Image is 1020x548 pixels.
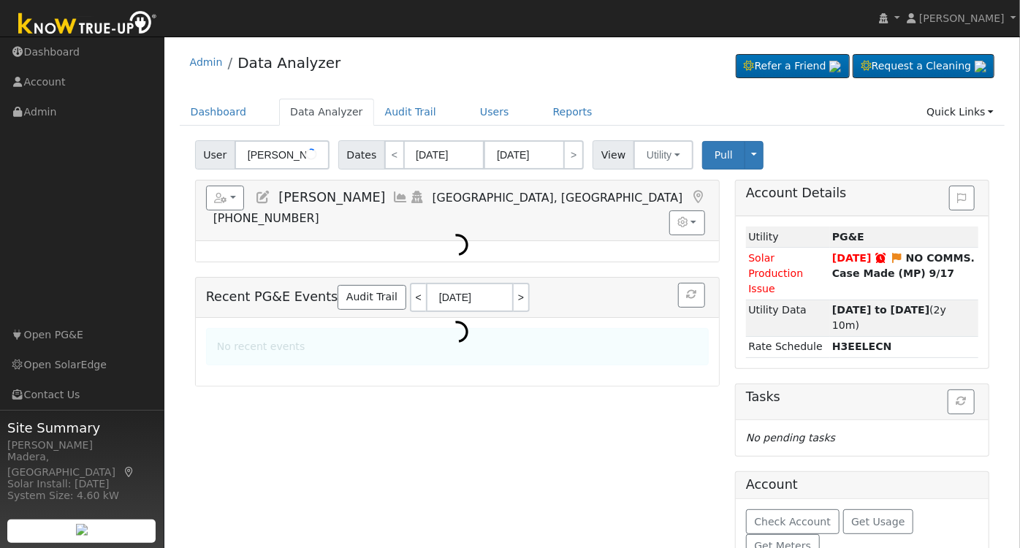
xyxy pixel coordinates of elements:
[748,252,803,294] span: Solar Production Issue
[123,466,136,478] a: Map
[7,476,156,492] div: Solar Install: [DATE]
[746,509,840,534] button: Check Account
[410,283,426,312] a: <
[206,283,709,312] h5: Recent PG&E Events
[278,190,385,205] span: [PERSON_NAME]
[180,99,258,126] a: Dashboard
[746,389,978,405] h5: Tasks
[235,140,330,170] input: Select a User
[746,336,830,357] td: Rate Schedule
[514,283,530,312] a: >
[736,54,850,79] a: Refer a Friend
[949,186,975,210] button: Issue History
[255,190,271,205] a: Edit User (14369)
[633,140,693,170] button: Utility
[384,140,405,170] a: <
[829,61,841,72] img: retrieve
[374,99,447,126] a: Audit Trail
[919,12,1005,24] span: [PERSON_NAME]
[746,300,830,336] td: Utility Data
[678,283,705,308] button: Refresh
[11,8,164,41] img: Know True-Up
[7,449,156,480] div: Madera, [GEOGRAPHIC_DATA]
[393,190,409,205] a: Multi-Series Graph
[563,140,584,170] a: >
[690,190,706,205] a: Map
[338,140,385,170] span: Dates
[832,340,892,352] strong: H
[948,389,975,414] button: Refresh
[916,99,1005,126] a: Quick Links
[279,99,374,126] a: Data Analyzer
[702,141,745,170] button: Pull
[832,252,975,279] strong: NO COMMS. Case Made (MP) 9/17
[853,54,994,79] a: Request a Cleaning
[754,516,831,528] span: Check Account
[469,99,520,126] a: Users
[843,509,914,534] button: Get Usage
[975,61,986,72] img: retrieve
[832,304,946,331] span: (2y 10m)
[832,231,864,243] strong: ID: 13461587, authorized: 12/19/23
[433,191,683,205] span: [GEOGRAPHIC_DATA], [GEOGRAPHIC_DATA]
[190,56,223,68] a: Admin
[593,140,634,170] span: View
[832,252,872,264] span: [DATE]
[338,285,406,310] a: Audit Trail
[237,54,340,72] a: Data Analyzer
[851,516,905,528] span: Get Usage
[746,186,978,201] h5: Account Details
[875,252,888,264] a: Snooze expired 09/24/2025
[890,253,903,263] i: Edit Issue
[213,211,319,225] span: [PHONE_NUMBER]
[542,99,604,126] a: Reports
[7,488,156,503] div: System Size: 4.60 kW
[715,149,733,161] span: Pull
[746,227,830,248] td: Utility
[832,304,929,316] strong: [DATE] to [DATE]
[195,140,235,170] span: User
[7,438,156,453] div: [PERSON_NAME]
[746,432,835,444] i: No pending tasks
[409,190,425,205] a: Login As (last 09/09/2025 2:44:28 PM)
[746,477,798,492] h5: Account
[7,418,156,438] span: Site Summary
[76,524,88,536] img: retrieve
